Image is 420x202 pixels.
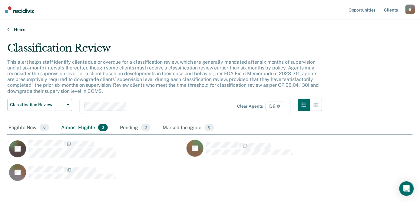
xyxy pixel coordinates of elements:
[7,42,322,59] div: Classification Review
[98,124,108,132] span: 3
[205,124,214,132] span: 0
[7,27,413,32] a: Home
[7,164,185,188] div: CaseloadOpportunityCell-0529366
[237,104,263,109] div: Clear agents
[185,140,362,164] div: CaseloadOpportunityCell-0375259
[60,121,109,135] div: Almost Eligible3
[10,102,64,107] span: Classification Review
[161,121,215,135] div: Marked Ineligible0
[399,181,414,196] div: Open Intercom Messenger
[141,124,150,132] span: 0
[5,6,34,13] img: Recidiviz
[7,140,185,164] div: CaseloadOpportunityCell-0128276
[119,121,152,135] div: Pending0
[7,121,50,135] div: Eligible Now0
[405,5,415,14] button: B
[40,124,49,132] span: 0
[7,99,72,111] button: Classification Review
[7,59,319,94] p: This alert helps staff identify clients due or overdue for a classification review, which are gen...
[266,102,285,111] span: D8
